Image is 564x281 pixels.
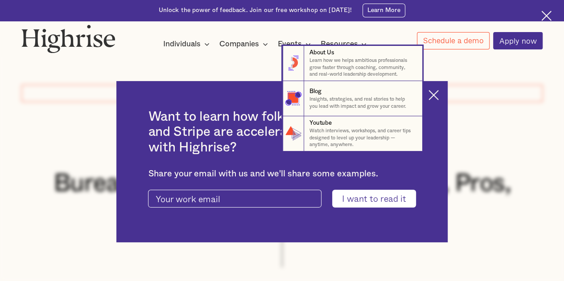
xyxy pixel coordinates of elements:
div: Companies [219,39,259,49]
a: YoutubeWatch interviews, workshops, and career tips designed to level up your leadership — anytim... [283,116,422,151]
form: current-ascender-blog-article-modal-form [148,190,416,207]
p: Learn how we helps ambitious professionals grow faster through coaching, community, and real-worl... [309,57,415,77]
div: Individuals [163,39,201,49]
img: Highrise logo [21,24,115,53]
a: Apply now [493,32,543,49]
img: Cross icon [541,11,552,21]
p: Insights, strategies, and real stories to help you lead with impact and grow your career. [309,96,415,110]
nav: Resources [0,46,564,151]
div: Unlock the power of feedback. Join our free workshop on [DATE]! [159,6,352,15]
input: Your work email [148,190,321,207]
input: I want to read it [332,190,416,207]
a: Learn More [362,4,406,17]
a: BlogInsights, strategies, and real stories to help you lead with impact and grow your career. [283,81,422,116]
div: Events [278,39,302,49]
div: Blog [309,87,321,96]
a: Schedule a demo [417,32,490,49]
a: About UsLearn how we helps ambitious professionals grow faster through coaching, community, and r... [283,46,422,81]
div: Events [278,39,313,49]
div: Individuals [163,39,212,49]
div: Share your email with us and we'll share some examples. [148,169,416,179]
div: Youtube [309,119,331,127]
div: Companies [219,39,271,49]
div: Resources [320,39,369,49]
div: Resources [320,39,358,49]
p: Watch interviews, workshops, and career tips designed to level up your leadership — anytime, anyw... [309,127,415,148]
div: About Us [309,49,334,57]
